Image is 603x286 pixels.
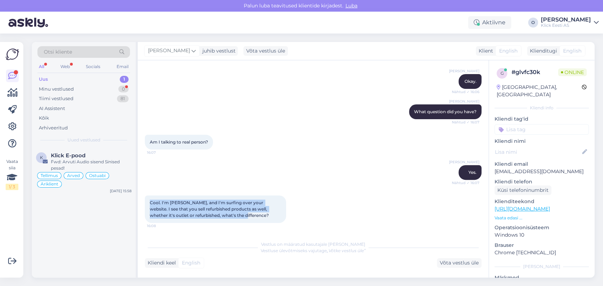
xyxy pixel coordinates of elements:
span: English [563,47,581,55]
span: Tellimus [41,174,58,178]
span: Äriklient [41,182,58,186]
span: [PERSON_NAME] [148,47,190,55]
div: juhib vestlust [200,47,236,55]
p: Windows 10 [495,231,589,239]
span: Arved [67,174,80,178]
span: Vestlus on määratud kasutajale [PERSON_NAME] [261,242,365,247]
div: 1 [120,76,129,83]
span: Nähtud ✓ 16:07 [452,180,479,185]
div: All [37,62,46,71]
span: Nähtud ✓ 16:07 [452,120,479,125]
div: Email [115,62,130,71]
div: Uus [39,76,48,83]
span: Ostuabi [89,174,106,178]
div: Tiimi vestlused [39,95,73,102]
span: Am I talking to real person? [150,139,208,145]
span: g [501,71,504,76]
span: [PERSON_NAME] [449,99,479,104]
div: Klient [476,47,493,55]
div: Fwd: Arvuti Audio sisend Sinised pesad! [51,159,131,171]
p: Kliendi tag'id [495,115,589,123]
div: [PERSON_NAME] [541,17,591,23]
p: [EMAIL_ADDRESS][DOMAIN_NAME] [495,168,589,175]
span: [PERSON_NAME] [449,68,479,74]
a: [PERSON_NAME]Klick Eesti AS [541,17,599,28]
div: Minu vestlused [39,86,74,93]
p: Brauser [495,242,589,249]
p: Kliendi email [495,160,589,168]
p: Vaata edasi ... [495,215,589,221]
input: Lisa nimi [495,148,581,156]
div: # glvfc30k [512,68,558,77]
p: Operatsioonisüsteem [495,224,589,231]
div: Web [59,62,71,71]
img: Askly Logo [6,48,19,61]
span: Yes. [468,170,477,175]
div: [DATE] 15:58 [110,188,131,194]
i: „Võtke vestlus üle” [327,248,366,253]
span: English [499,47,518,55]
span: Vestluse ülevõtmiseks vajutage [261,248,366,253]
span: Luba [343,2,360,9]
span: [PERSON_NAME] [449,159,479,165]
p: Klienditeekond [495,198,589,205]
div: Klick Eesti AS [541,23,591,28]
span: English [182,259,200,267]
span: Cool. I'm [PERSON_NAME], and I'm surfing over your website. I see that you sell refurbished produ... [150,200,269,218]
span: Nähtud ✓ 16:06 [452,89,479,95]
span: Otsi kliente [44,48,72,56]
div: Aktiivne [468,16,511,29]
p: Kliendi telefon [495,178,589,185]
div: Arhiveeritud [39,124,68,132]
span: Online [558,68,587,76]
span: 16:08 [147,223,173,229]
div: Klienditugi [527,47,557,55]
div: AI Assistent [39,105,65,112]
div: Kõik [39,115,49,122]
span: K [40,155,43,160]
p: Märkmed [495,274,589,281]
span: Okay. [465,79,477,84]
div: [GEOGRAPHIC_DATA], [GEOGRAPHIC_DATA] [497,84,582,98]
div: Küsi telefoninumbrit [495,185,551,195]
div: 81 [117,95,129,102]
div: Võta vestlus üle [243,46,288,56]
div: Võta vestlus üle [437,258,481,268]
div: Vaata siia [6,158,18,190]
div: O [528,18,538,28]
div: Kliendi info [495,105,589,111]
div: 0 [118,86,129,93]
span: What question did you have? [414,109,477,114]
p: Kliendi nimi [495,138,589,145]
p: Chrome [TECHNICAL_ID] [495,249,589,256]
div: [PERSON_NAME] [495,263,589,270]
input: Lisa tag [495,124,589,135]
div: Socials [84,62,102,71]
div: 1 / 3 [6,184,18,190]
span: Uued vestlused [67,137,100,143]
span: 16:07 [147,150,173,155]
div: Kliendi keel [145,259,176,267]
span: Klick E-pood [51,152,85,159]
a: [URL][DOMAIN_NAME] [495,206,550,212]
